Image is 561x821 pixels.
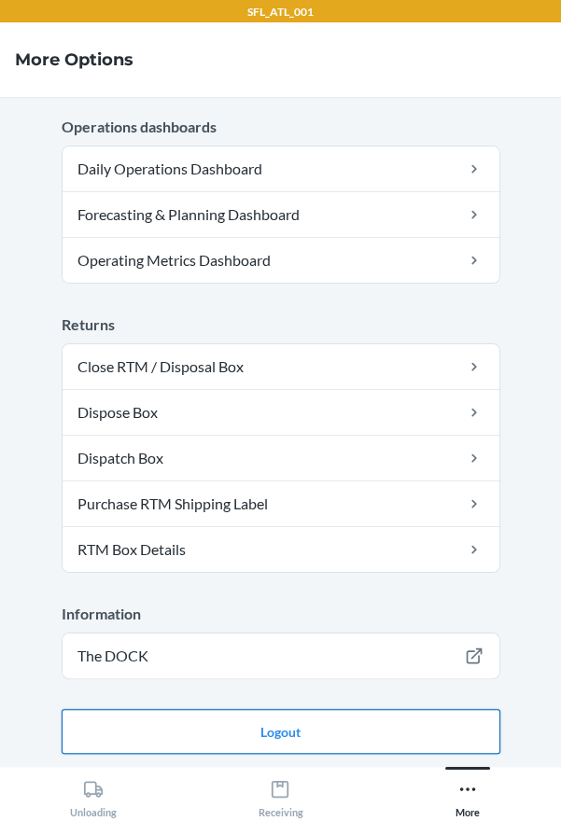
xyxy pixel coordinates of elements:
[247,4,314,21] p: SFL_ATL_001
[374,767,561,818] button: More
[62,709,500,754] button: Logout
[63,436,499,480] a: Dispatch Box
[62,603,500,625] p: Information
[187,767,373,818] button: Receiving
[63,192,499,237] a: Forecasting & Planning Dashboard
[63,633,499,678] a: The DOCK
[63,344,499,389] a: Close RTM / Disposal Box
[258,772,302,818] div: Receiving
[63,481,499,526] a: Purchase RTM Shipping Label
[15,48,133,72] h4: More Options
[63,527,499,572] a: RTM Box Details
[62,313,500,336] p: Returns
[63,146,499,191] a: Daily Operations Dashboard
[62,116,500,138] p: Operations dashboards
[70,772,117,818] div: Unloading
[63,238,499,283] a: Operating Metrics Dashboard
[63,390,499,435] a: Dispose Box
[456,772,480,818] div: More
